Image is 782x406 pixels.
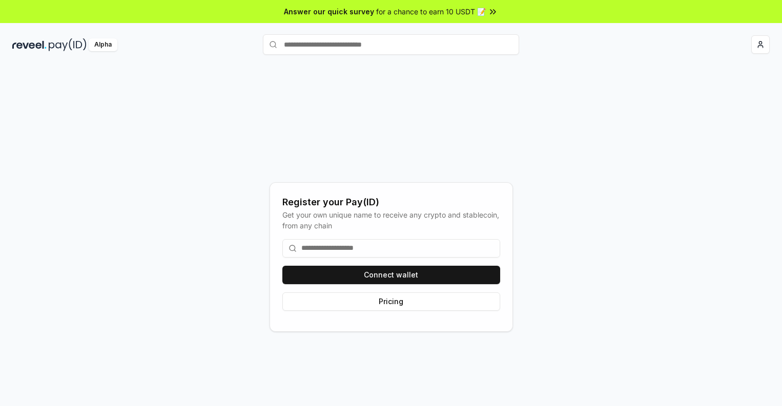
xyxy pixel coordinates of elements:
div: Alpha [89,38,117,51]
span: Answer our quick survey [284,6,374,17]
div: Get your own unique name to receive any crypto and stablecoin, from any chain [282,209,500,231]
img: pay_id [49,38,87,51]
div: Register your Pay(ID) [282,195,500,209]
button: Connect wallet [282,266,500,284]
button: Pricing [282,292,500,311]
span: for a chance to earn 10 USDT 📝 [376,6,486,17]
img: reveel_dark [12,38,47,51]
